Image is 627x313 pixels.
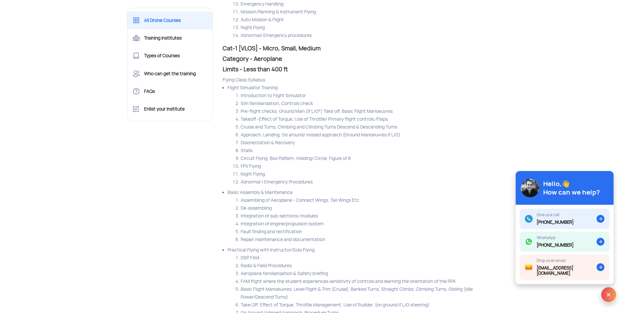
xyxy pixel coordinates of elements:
li: De-assembling [241,204,500,212]
li: Assembling of Aeroplane - Connect Wings, Tail Wings Etc. [241,196,500,204]
div: Give us a call [537,213,574,217]
li: Flight Simulator Training [228,84,500,186]
li: Stalls [241,147,500,154]
li: Abnormal/ Emergency procedures [241,31,500,39]
li: Circuit Flying, Box Pattern, Holding/ Circle, Figure of 8 [241,154,500,162]
img: ic_call.svg [525,215,533,223]
li: Auto Mission & Flight [241,16,500,24]
img: ic_mail.svg [525,263,533,271]
li: Aeroplane familiarisation & Safety briefing [241,270,500,277]
li: Night Flying [241,170,500,178]
a: Types of Courses [127,47,213,64]
a: All Drone Courses [127,11,213,29]
li: Mission Planning & Instrument Flying [241,8,500,16]
li: Repair maintenance and documentation [241,235,500,243]
img: ic_arrow.svg [597,238,604,246]
li: Approach, Landing, Go around/ missed approach (Ground Manoeuvres if L/G) [241,131,500,139]
li: Take Off: Effect of Torque, Throttle Management, Use of Rudder, (on ground if L/G steering) [241,301,500,309]
h3: Limits - Less than 400 ft [223,65,500,73]
div: [PHONE_NUMBER] [537,243,574,248]
li: Takeoff -Effect of Torque, Use of Throttle/ Primary flight controls /Flaps [241,115,500,123]
img: ic_whatsapp.svg [525,238,533,246]
div: [PHONE_NUMBER] [537,220,574,225]
img: ic_arrow.svg [597,215,604,223]
div: Drop us an email [537,258,597,263]
img: ic_arrow.svg [597,263,604,271]
div: WhatsApp [537,235,574,240]
a: FAQs [127,82,213,100]
h4: Flying Class Syllabus [223,76,500,84]
li: Integration of engine/propulsion system [241,220,500,228]
a: Who can get the training [127,65,213,82]
div: Hello,👋 How can we help? [543,180,600,197]
li: Fault finding and rectification [241,228,500,235]
li: Pre-flight checks, Ground Man.(If L/G*) Take off, Basic Flight Manoeuvres [241,107,500,115]
a: WhatsApp[PHONE_NUMBER] [520,232,610,252]
img: ic_x.svg [601,287,617,303]
li: Integration of sub-sections/ modules [241,212,500,220]
h3: Category - Aeroplane [223,55,500,63]
a: Give us a call[PHONE_NUMBER] [520,209,610,229]
li: Basic Flight Manoeuvres: Level Flight & Trim (Cruise), Banked Turns, Straight Climbs, Climbing Tu... [241,285,500,301]
h3: Cat-1 [VLOS] - Micro, Small, Medium [223,44,500,52]
li: Night Flying [241,24,500,31]
a: Enlist your Institute [127,100,213,118]
li: Basic Assembly & Maintenance [228,188,500,243]
li: Cruise and Turns, Climbing and Climbing Turns Descend & Descending Turns [241,123,500,131]
a: Training Institutes [127,29,213,47]
a: Drop us an email[EMAIL_ADDRESS][DOMAIN_NAME] [520,254,610,280]
li: Radio & Field Procedures [241,262,500,270]
li: FPV Flying [241,162,500,170]
li: FAM flight where the student experiences sensitivity of controls and learning the orientation of ... [241,277,500,285]
div: [EMAIL_ADDRESS][DOMAIN_NAME] [537,266,597,276]
img: img_avatar@2x.png [521,179,539,197]
li: Sim familiarisation, Controls check [241,99,500,107]
li: Introduction to Flight Simulator [241,92,500,99]
li: DSP FAM [241,254,500,262]
li: Abnormal / Emergency Procedures [241,178,500,186]
li: Disorientation & Recovery [241,139,500,147]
